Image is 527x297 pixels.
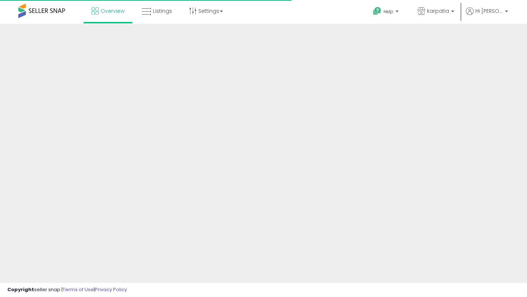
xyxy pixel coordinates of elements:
[384,8,393,15] span: Help
[466,7,508,24] a: Hi [PERSON_NAME]
[101,7,124,15] span: Overview
[367,1,406,24] a: Help
[153,7,172,15] span: Listings
[95,286,127,293] a: Privacy Policy
[427,7,449,15] span: karpatia
[63,286,94,293] a: Terms of Use
[7,286,127,293] div: seller snap | |
[475,7,503,15] span: Hi [PERSON_NAME]
[7,286,34,293] strong: Copyright
[373,7,382,16] i: Get Help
